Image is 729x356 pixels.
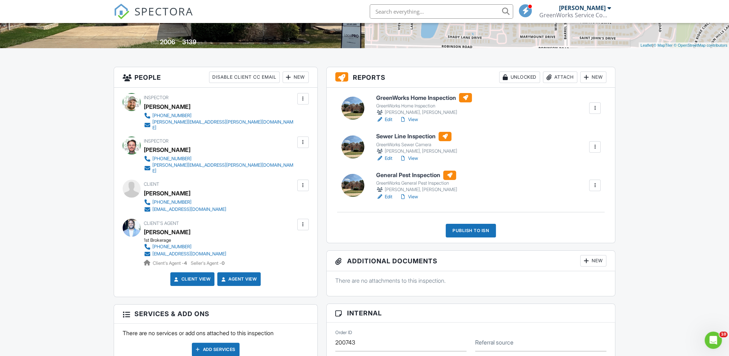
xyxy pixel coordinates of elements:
a: SPECTORA [114,10,193,25]
div: [PERSON_NAME] [144,144,190,155]
p: There are no attachments to this inspection. [335,277,607,285]
a: Leaflet [640,43,652,47]
a: [PHONE_NUMBER] [144,155,295,162]
div: [PERSON_NAME] [144,227,190,237]
span: 10 [719,332,728,337]
a: View [399,193,418,200]
a: © OpenStreetMap contributors [674,43,727,47]
input: Search everything... [370,4,513,19]
span: Inspector [144,95,169,100]
div: Disable Client CC Email [209,71,280,83]
a: Edit [376,193,392,200]
div: [PHONE_NUMBER] [152,244,191,250]
h3: People [114,67,317,88]
div: [PHONE_NUMBER] [152,156,191,162]
iframe: Intercom live chat [705,332,722,349]
div: 3139 [182,38,197,46]
a: [EMAIL_ADDRESS][DOMAIN_NAME] [144,250,226,258]
h3: Additional Documents [327,251,615,271]
div: [PERSON_NAME], [PERSON_NAME] [376,186,457,193]
h3: Services & Add ons [114,305,317,323]
div: [PHONE_NUMBER] [152,113,191,119]
div: 1st Brokerage [144,237,232,243]
div: [PERSON_NAME], [PERSON_NAME] [376,109,472,116]
div: GreenWorks Home Inspection [376,103,472,109]
span: Built [151,40,159,45]
a: [PHONE_NUMBER] [144,199,226,206]
div: [PERSON_NAME] [144,101,190,112]
span: Client [144,181,159,187]
div: [PERSON_NAME], [PERSON_NAME] [376,148,457,155]
img: The Best Home Inspection Software - Spectora [114,4,129,19]
a: Client View [173,276,211,283]
div: [EMAIL_ADDRESS][DOMAIN_NAME] [152,207,226,212]
a: [PHONE_NUMBER] [144,243,226,250]
div: 2006 [160,38,175,46]
a: [PERSON_NAME][EMAIL_ADDRESS][PERSON_NAME][DOMAIN_NAME] [144,162,295,174]
div: [EMAIL_ADDRESS][DOMAIN_NAME] [152,251,226,257]
a: GreenWorks Home Inspection GreenWorks Home Inspection [PERSON_NAME], [PERSON_NAME] [376,93,472,116]
div: New [283,71,309,83]
span: Client's Agent [144,221,179,226]
div: New [580,255,606,267]
span: sq. ft. [198,40,208,45]
div: GreenWorks Service Company [539,11,611,19]
a: General Pest Inspection GreenWorks General Pest Inspection [PERSON_NAME], [PERSON_NAME] [376,171,457,194]
a: © MapTiler [653,43,673,47]
div: GreenWorks General Pest Inspection [376,180,457,186]
a: [PHONE_NUMBER] [144,112,295,119]
a: Agent View [220,276,257,283]
a: Edit [376,155,392,162]
a: Edit [376,116,392,123]
h6: Sewer Line Inspection [376,132,457,141]
label: Order ID [335,329,352,336]
span: SPECTORA [134,4,193,19]
div: New [580,71,606,83]
span: Inspector [144,138,169,144]
div: | [639,42,729,48]
span: Seller's Agent - [191,260,224,266]
div: Attach [543,71,577,83]
div: [PERSON_NAME] [559,4,606,11]
a: Sewer Line Inspection GreenWorks Sewer Camera [PERSON_NAME], [PERSON_NAME] [376,132,457,155]
div: Unlocked [499,71,540,83]
span: Client's Agent - [153,260,188,266]
div: Publish to ISN [446,224,496,237]
strong: 0 [222,260,224,266]
a: View [399,155,418,162]
label: Referral source [475,338,513,346]
h6: GreenWorks Home Inspection [376,93,472,102]
div: [PHONE_NUMBER] [152,199,191,205]
a: [PERSON_NAME][EMAIL_ADDRESS][PERSON_NAME][DOMAIN_NAME] [144,119,295,131]
div: [PERSON_NAME] [144,188,190,199]
h3: Internal [327,304,615,323]
div: [PERSON_NAME][EMAIL_ADDRESS][PERSON_NAME][DOMAIN_NAME] [152,119,295,131]
div: GreenWorks Sewer Camera [376,142,457,148]
a: [EMAIL_ADDRESS][DOMAIN_NAME] [144,206,226,213]
h3: Reports [327,67,615,88]
strong: 4 [184,260,187,266]
a: View [399,116,418,123]
h6: General Pest Inspection [376,171,457,180]
div: [PERSON_NAME][EMAIL_ADDRESS][PERSON_NAME][DOMAIN_NAME] [152,162,295,174]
